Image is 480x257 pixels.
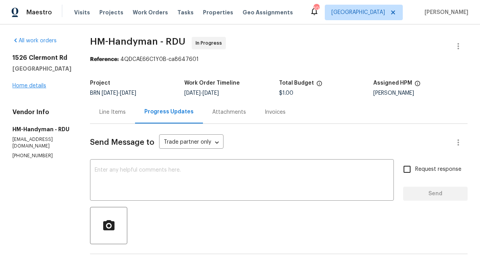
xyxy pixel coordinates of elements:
span: Work Orders [133,9,168,16]
span: Geo Assignments [243,9,293,16]
div: [PERSON_NAME] [373,90,468,96]
span: Request response [415,165,461,174]
span: Projects [99,9,123,16]
div: Line Items [99,108,126,116]
span: Tasks [177,10,194,15]
span: The total cost of line items that have been proposed by Opendoor. This sum includes line items th... [316,80,322,90]
span: [DATE] [203,90,219,96]
span: [GEOGRAPHIC_DATA] [331,9,385,16]
span: The hpm assigned to this work order. [414,80,421,90]
span: Send Message to [90,139,154,146]
h5: Project [90,80,110,86]
div: Attachments [212,108,246,116]
a: Home details [12,83,46,89]
div: 107 [314,5,319,12]
b: Reference: [90,57,119,62]
span: BRN [90,90,136,96]
span: - [102,90,136,96]
span: Visits [74,9,90,16]
span: Maestro [26,9,52,16]
div: Invoices [265,108,286,116]
div: Trade partner only [159,136,224,149]
span: In Progress [196,39,225,47]
span: $1.00 [279,90,293,96]
div: Progress Updates [144,108,194,116]
span: [DATE] [102,90,118,96]
span: [DATE] [184,90,201,96]
h5: Assigned HPM [373,80,412,86]
h5: Work Order Timeline [184,80,240,86]
span: - [184,90,219,96]
div: 4QDCAE66C1Y0B-ca8647601 [90,56,468,63]
h4: Vendor Info [12,108,71,116]
p: [EMAIL_ADDRESS][DOMAIN_NAME] [12,136,71,149]
h2: 1526 Clermont Rd [12,54,71,62]
span: Properties [203,9,233,16]
h5: [GEOGRAPHIC_DATA] [12,65,71,73]
span: HM-Handyman - RDU [90,37,185,46]
p: [PHONE_NUMBER] [12,153,71,159]
h5: Total Budget [279,80,314,86]
span: [PERSON_NAME] [421,9,468,16]
a: All work orders [12,38,57,43]
h5: HM-Handyman - RDU [12,125,71,133]
span: [DATE] [120,90,136,96]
